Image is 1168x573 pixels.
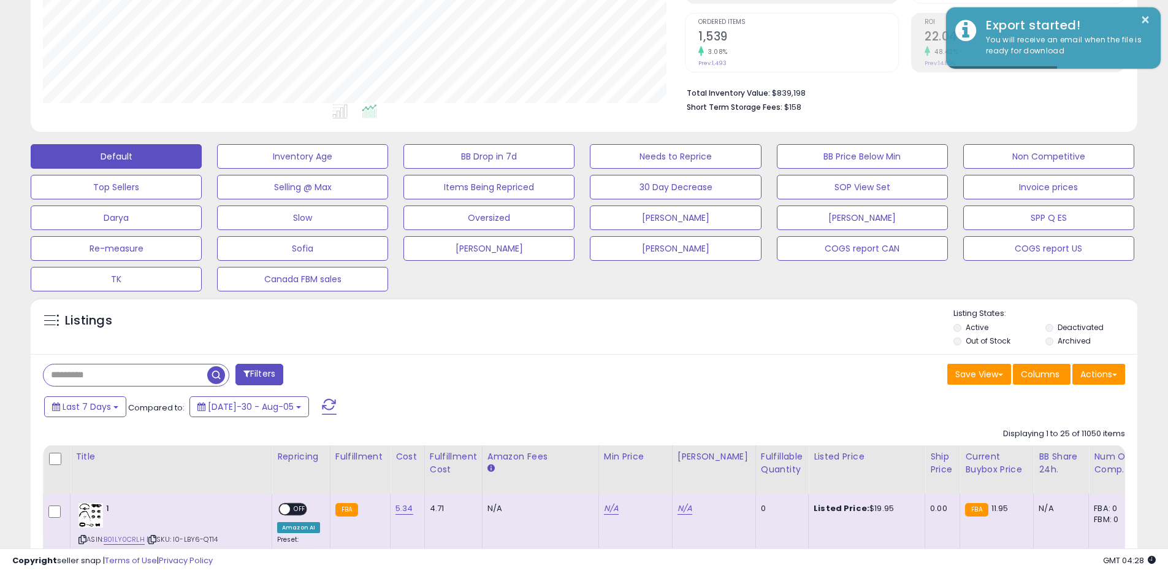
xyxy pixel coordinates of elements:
[925,19,1124,26] span: ROI
[947,364,1011,385] button: Save View
[991,502,1009,514] span: 11.95
[687,85,1116,99] li: $839,198
[105,555,157,566] a: Terms of Use
[403,175,574,199] button: Items Being Repriced
[777,144,948,169] button: BB Price Below Min
[963,206,1134,230] button: SPP Q ES
[1039,503,1079,514] div: N/A
[1058,336,1091,346] label: Archived
[1003,428,1125,440] div: Displaying 1 to 25 of 11050 items
[965,450,1028,476] div: Current Buybox Price
[784,101,801,113] span: $158
[963,144,1134,169] button: Non Competitive
[930,47,958,56] small: 48.42%
[31,206,202,230] button: Darya
[590,144,761,169] button: Needs to Reprice
[1021,368,1059,380] span: Columns
[217,206,388,230] button: Slow
[777,206,948,230] button: [PERSON_NAME]
[430,503,473,514] div: 4.71
[777,175,948,199] button: SOP View Set
[403,206,574,230] button: Oversized
[78,503,103,528] img: 51fCBg5VQCL._SL40_.jpg
[698,29,898,46] h2: 1,539
[678,502,692,515] a: N/A
[1072,364,1125,385] button: Actions
[159,555,213,566] a: Privacy Policy
[966,322,988,333] label: Active
[147,534,218,544] span: | SKU: I0-LBY6-QT14
[31,267,202,291] button: TK
[930,503,950,514] div: 0.00
[189,396,309,417] button: [DATE]-30 - Aug-05
[128,402,185,413] span: Compared to:
[217,236,388,261] button: Sofia
[63,401,111,413] span: Last 7 Days
[953,308,1137,320] p: Listing States:
[925,60,955,67] small: Prev: 14.85%
[235,364,283,385] button: Filters
[814,450,920,463] div: Listed Price
[704,47,728,56] small: 3.08%
[698,19,898,26] span: Ordered Items
[977,17,1151,34] div: Export started!
[217,267,388,291] button: Canada FBM sales
[395,450,419,463] div: Cost
[814,502,869,514] b: Listed Price:
[963,236,1134,261] button: COGS report US
[31,236,202,261] button: Re-measure
[1140,12,1150,28] button: ×
[430,450,477,476] div: Fulfillment Cost
[12,555,213,567] div: seller snap | |
[604,450,667,463] div: Min Price
[487,450,594,463] div: Amazon Fees
[290,504,310,515] span: OFF
[698,60,727,67] small: Prev: 1,493
[965,503,988,517] small: FBA
[590,175,761,199] button: 30 Day Decrease
[966,336,1010,346] label: Out of Stock
[403,144,574,169] button: BB Drop in 7d
[395,502,413,515] a: 5.34
[335,503,358,517] small: FBA
[277,522,320,533] div: Amazon AI
[217,175,388,199] button: Selling @ Max
[12,555,57,566] strong: Copyright
[487,463,495,474] small: Amazon Fees.
[277,450,325,463] div: Repricing
[65,312,112,329] h5: Listings
[31,175,202,199] button: Top Sellers
[208,401,294,413] span: [DATE]-30 - Aug-05
[104,534,145,545] a: B01LY0CRLH
[75,450,267,463] div: Title
[1094,514,1134,525] div: FBM: 0
[590,236,761,261] button: [PERSON_NAME]
[78,503,262,559] div: ASIN:
[1094,450,1139,476] div: Num of Comp.
[1094,503,1134,514] div: FBA: 0
[403,236,574,261] button: [PERSON_NAME]
[1103,555,1156,566] span: 2025-08-13 04:28 GMT
[814,503,915,514] div: $19.95
[761,450,803,476] div: Fulfillable Quantity
[678,450,750,463] div: [PERSON_NAME]
[31,144,202,169] button: Default
[977,34,1151,57] div: You will receive an email when the file is ready for download
[590,206,761,230] button: [PERSON_NAME]
[44,396,126,417] button: Last 7 Days
[335,450,385,463] div: Fulfillment
[1013,364,1071,385] button: Columns
[1039,450,1083,476] div: BB Share 24h.
[777,236,948,261] button: COGS report CAN
[604,502,619,515] a: N/A
[217,144,388,169] button: Inventory Age
[930,450,955,476] div: Ship Price
[687,102,782,112] b: Short Term Storage Fees:
[106,503,255,518] b: 1
[925,29,1124,46] h2: 22.04%
[1058,322,1104,333] label: Deactivated
[761,503,799,514] div: 0
[687,88,770,98] b: Total Inventory Value:
[963,175,1134,199] button: Invoice prices
[277,536,321,563] div: Preset:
